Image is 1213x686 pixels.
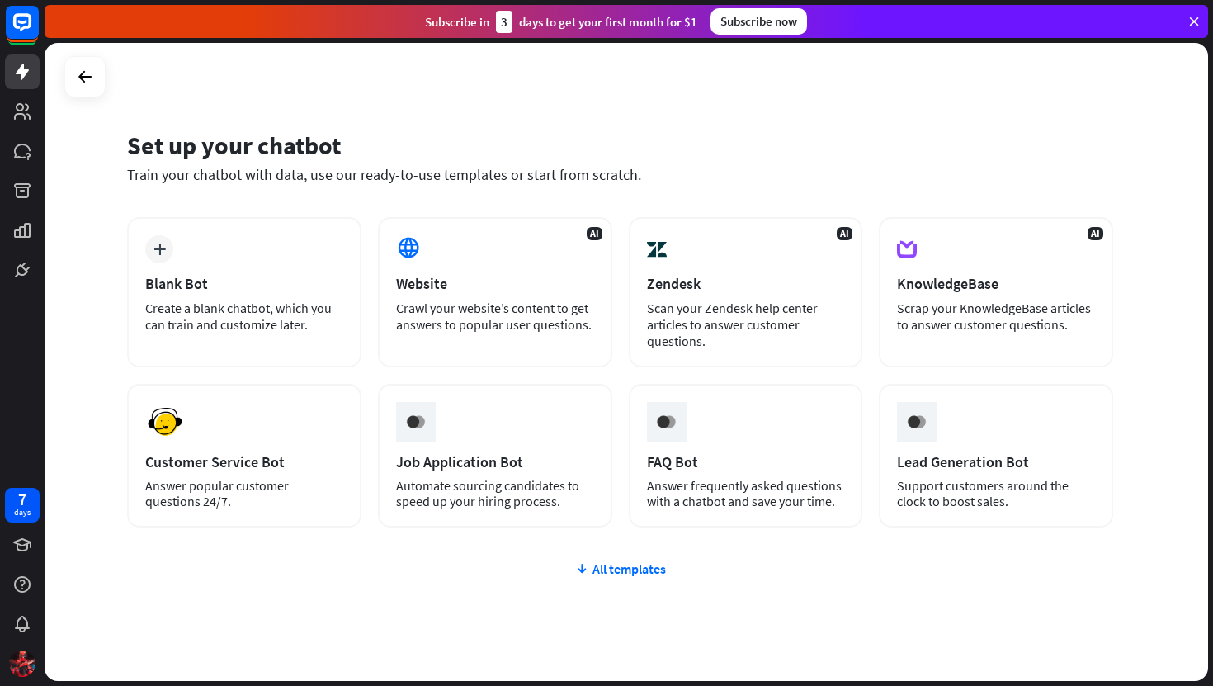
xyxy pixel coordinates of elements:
[710,8,807,35] div: Subscribe now
[496,11,512,33] div: 3
[14,507,31,518] div: days
[5,488,40,523] a: 7 days
[18,492,26,507] div: 7
[425,11,697,33] div: Subscribe in days to get your first month for $1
